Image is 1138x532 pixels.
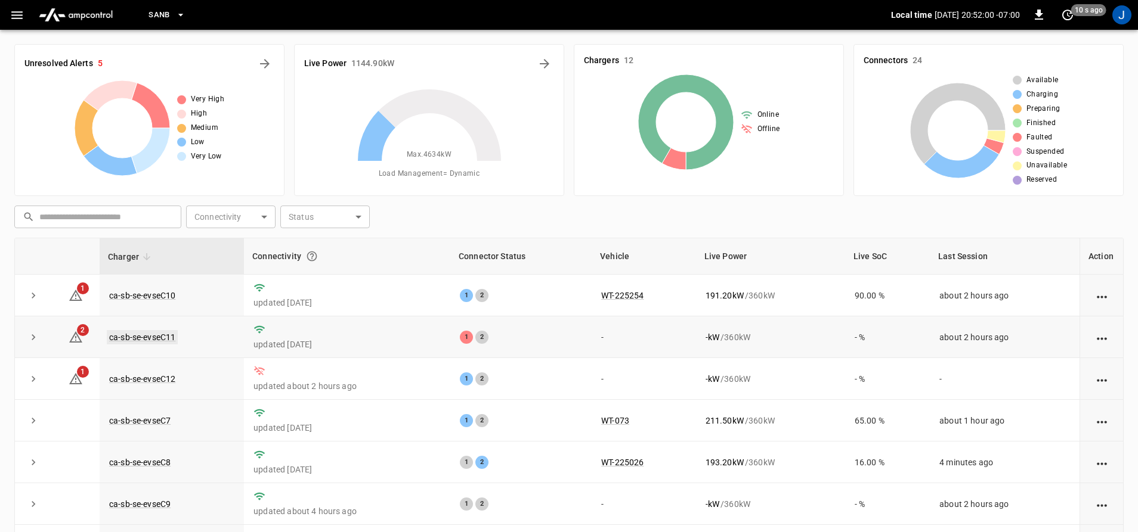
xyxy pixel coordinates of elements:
p: updated [DATE] [253,463,441,475]
td: - % [845,316,930,358]
td: - [592,483,696,525]
button: expand row [24,453,42,471]
span: High [191,108,208,120]
div: 2 [475,331,488,344]
h6: 24 [913,54,922,67]
td: about 2 hours ago [930,275,1080,316]
span: Reserved [1026,174,1057,186]
span: Medium [191,122,218,134]
span: Very High [191,94,225,105]
div: 1 [460,372,473,385]
div: / 360 kW [706,290,836,301]
p: - kW [706,331,719,343]
span: 10 s ago [1071,4,1106,16]
p: updated [DATE] [253,422,441,434]
span: Online [757,109,779,121]
h6: Live Power [304,57,347,70]
a: ca-sb-se-evseC8 [109,458,171,467]
button: All Alerts [255,54,274,73]
div: / 360 kW [706,456,836,468]
a: ca-sb-se-evseC9 [109,499,171,509]
td: 90.00 % [845,275,930,316]
span: Suspended [1026,146,1065,158]
span: Finished [1026,117,1056,129]
td: 16.00 % [845,441,930,483]
div: / 360 kW [706,498,836,510]
div: 2 [475,289,488,302]
a: ca-sb-se-evseC12 [109,374,175,384]
th: Action [1080,238,1123,275]
span: 1 [77,366,89,378]
button: expand row [24,287,42,304]
button: expand row [24,370,42,388]
div: 2 [475,497,488,511]
img: ampcontrol.io logo [34,4,117,26]
h6: 1144.90 kW [351,57,394,70]
th: Live Power [696,238,845,275]
div: action cell options [1094,456,1109,468]
td: - [930,358,1080,400]
a: 2 [69,331,83,341]
span: Low [191,136,205,148]
div: 1 [460,331,473,344]
div: action cell options [1094,415,1109,427]
button: Energy Overview [535,54,554,73]
td: about 2 hours ago [930,483,1080,525]
a: 1 [69,290,83,299]
div: 1 [460,289,473,302]
button: expand row [24,495,42,513]
span: SanB [149,8,170,22]
span: 2 [77,324,89,336]
span: 1 [77,282,89,294]
th: Vehicle [592,238,696,275]
p: updated [DATE] [253,297,441,309]
a: ca-sb-se-evseC10 [109,291,175,300]
div: / 360 kW [706,415,836,427]
p: updated about 4 hours ago [253,505,441,517]
h6: Chargers [584,54,619,67]
span: Max. 4634 kW [407,149,452,161]
td: - [592,316,696,358]
button: Connection between the charger and our software. [301,245,323,267]
th: Connector Status [450,238,592,275]
span: Faulted [1026,132,1053,144]
h6: Unresolved Alerts [24,57,93,70]
div: 2 [475,414,488,427]
div: profile-icon [1112,5,1131,24]
span: Available [1026,74,1059,86]
button: SanB [144,4,190,27]
a: WT-225026 [601,458,644,467]
th: Last Session [930,238,1080,275]
td: about 1 hour ago [930,400,1080,441]
p: 193.20 kW [706,456,744,468]
span: Preparing [1026,103,1060,115]
h6: 12 [624,54,633,67]
p: updated about 2 hours ago [253,380,441,392]
td: - % [845,358,930,400]
span: Offline [757,123,780,135]
span: Very Low [191,151,222,163]
span: Charging [1026,89,1058,101]
td: about 2 hours ago [930,316,1080,358]
span: Unavailable [1026,160,1067,172]
td: 4 minutes ago [930,441,1080,483]
div: / 360 kW [706,373,836,385]
a: WT-073 [601,416,629,425]
p: 191.20 kW [706,290,744,301]
div: action cell options [1094,290,1109,301]
span: Load Management = Dynamic [379,168,480,180]
h6: 5 [98,57,103,70]
td: - [592,358,696,400]
a: ca-sb-se-evseC11 [107,330,178,344]
p: 211.50 kW [706,415,744,427]
button: expand row [24,328,42,346]
div: action cell options [1094,373,1109,385]
button: set refresh interval [1058,5,1077,24]
a: ca-sb-se-evseC7 [109,416,171,425]
p: updated [DATE] [253,338,441,350]
button: expand row [24,412,42,430]
div: 1 [460,497,473,511]
h6: Connectors [864,54,908,67]
td: - % [845,483,930,525]
p: Local time [891,9,932,21]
